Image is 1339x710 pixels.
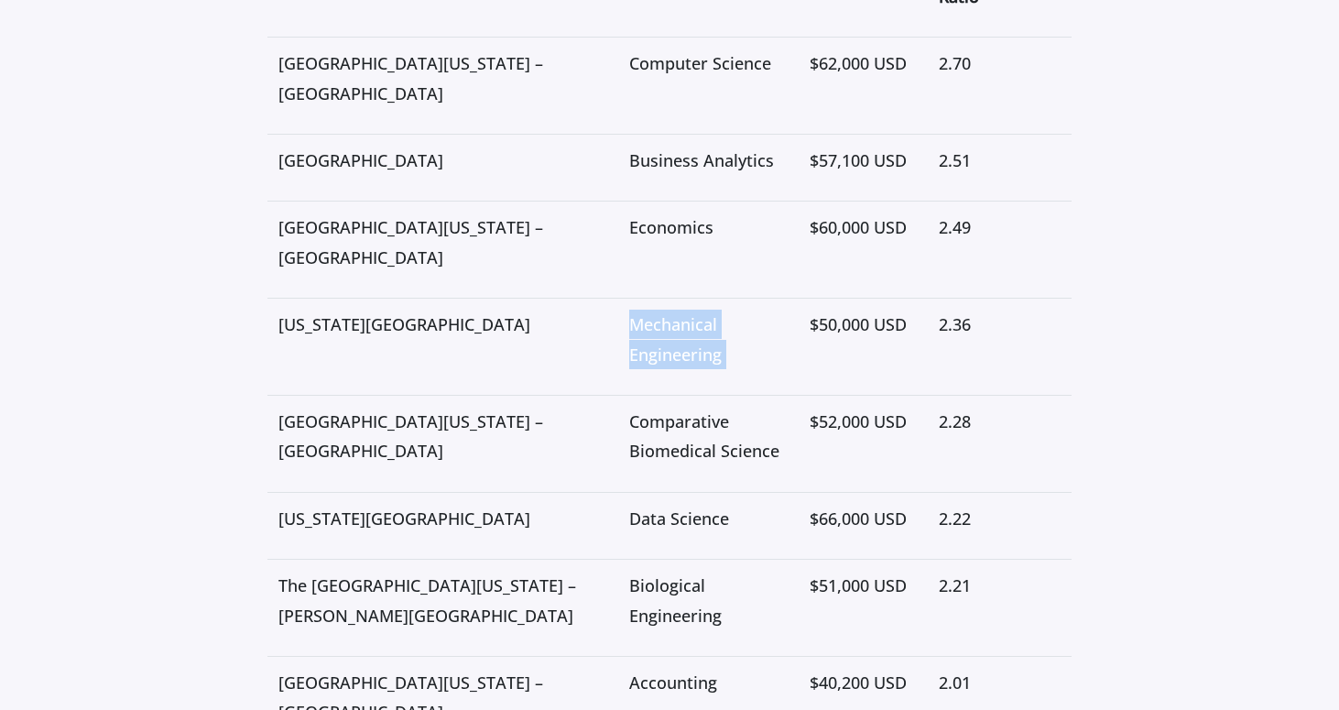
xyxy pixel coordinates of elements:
[629,574,722,626] span: Biological Engineering
[278,574,576,626] span: The [GEOGRAPHIC_DATA][US_STATE] – [PERSON_NAME][GEOGRAPHIC_DATA]
[810,310,917,339] p: $50,000 USD
[939,310,1061,339] p: 2.36
[810,216,907,238] span: $60,000 USD
[810,668,917,697] p: $40,200 USD
[810,146,917,175] p: $57,100 USD
[939,668,1061,697] p: 2.01
[629,310,788,369] p: Mechanical Engineering
[629,410,779,462] span: Comparative Biomedical Science
[278,310,607,339] p: [US_STATE][GEOGRAPHIC_DATA]
[939,216,971,238] span: 2.49
[629,52,771,74] span: Computer Science
[939,52,971,74] span: 2.70
[278,146,607,175] p: [GEOGRAPHIC_DATA]
[939,504,1061,533] p: 2.22
[278,504,607,533] p: [US_STATE][GEOGRAPHIC_DATA]
[939,146,1061,175] p: 2.51
[278,410,543,462] span: [GEOGRAPHIC_DATA][US_STATE] – [GEOGRAPHIC_DATA]
[810,52,907,74] span: $62,000 USD
[629,146,788,175] p: Business Analytics
[629,668,788,697] p: Accounting
[939,574,971,596] span: 2.21
[810,574,907,596] span: $51,000 USD
[278,216,543,268] span: [GEOGRAPHIC_DATA][US_STATE] – [GEOGRAPHIC_DATA]
[278,52,543,104] span: [GEOGRAPHIC_DATA][US_STATE] – [GEOGRAPHIC_DATA]
[629,216,713,238] span: Economics
[810,410,907,432] span: $52,000 USD
[810,504,917,533] p: $66,000 USD
[629,504,788,533] p: Data Science
[939,410,971,432] span: 2.28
